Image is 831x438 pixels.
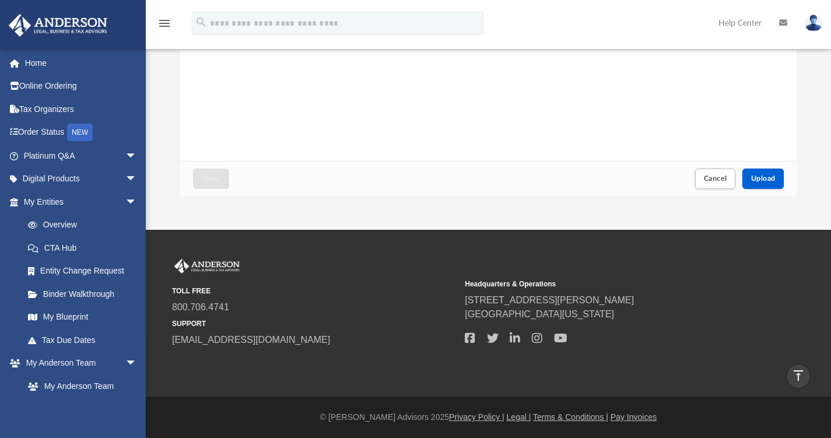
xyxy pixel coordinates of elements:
a: Privacy Policy | [449,412,504,422]
i: search [195,16,208,29]
a: Overview [16,213,155,237]
a: Entity Change Request [16,260,155,283]
a: Online Ordering [8,75,155,98]
button: Close [193,169,229,189]
a: My Blueprint [16,306,149,329]
a: [EMAIL_ADDRESS][DOMAIN_NAME] [172,335,330,345]
span: arrow_drop_down [125,167,149,191]
a: menu [157,22,171,30]
a: [GEOGRAPHIC_DATA][US_STATE] [465,309,614,319]
span: Upload [751,175,776,182]
a: Pay Invoices [611,412,657,422]
a: Tax Due Dates [16,328,155,352]
button: Upload [742,169,784,189]
span: arrow_drop_down [125,352,149,376]
small: Headquarters & Operations [465,279,749,289]
span: arrow_drop_down [125,190,149,214]
span: arrow_drop_down [125,144,149,168]
a: Tax Organizers [8,97,155,121]
a: Digital Productsarrow_drop_down [8,167,155,191]
div: © [PERSON_NAME] Advisors 2025 [146,411,831,423]
span: Cancel [704,175,727,182]
a: CTA Hub [16,236,155,260]
div: NEW [67,124,93,141]
a: 800.706.4741 [172,302,229,312]
span: Close [202,175,220,182]
a: Anderson System [16,398,149,421]
a: Binder Walkthrough [16,282,155,306]
a: Order StatusNEW [8,121,155,145]
i: vertical_align_top [791,369,805,383]
img: User Pic [805,15,822,31]
a: My Anderson Team [16,374,143,398]
button: Cancel [695,169,736,189]
a: My Entitiesarrow_drop_down [8,190,155,213]
a: Platinum Q&Aarrow_drop_down [8,144,155,167]
a: [STREET_ADDRESS][PERSON_NAME] [465,295,634,305]
img: Anderson Advisors Platinum Portal [5,14,111,37]
i: menu [157,16,171,30]
a: My Anderson Teamarrow_drop_down [8,352,149,375]
a: Terms & Conditions | [533,412,608,422]
img: Anderson Advisors Platinum Portal [172,259,242,274]
a: vertical_align_top [786,364,811,388]
small: TOLL FREE [172,286,457,296]
a: Legal | [507,412,531,422]
a: Home [8,51,155,75]
small: SUPPORT [172,318,457,329]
